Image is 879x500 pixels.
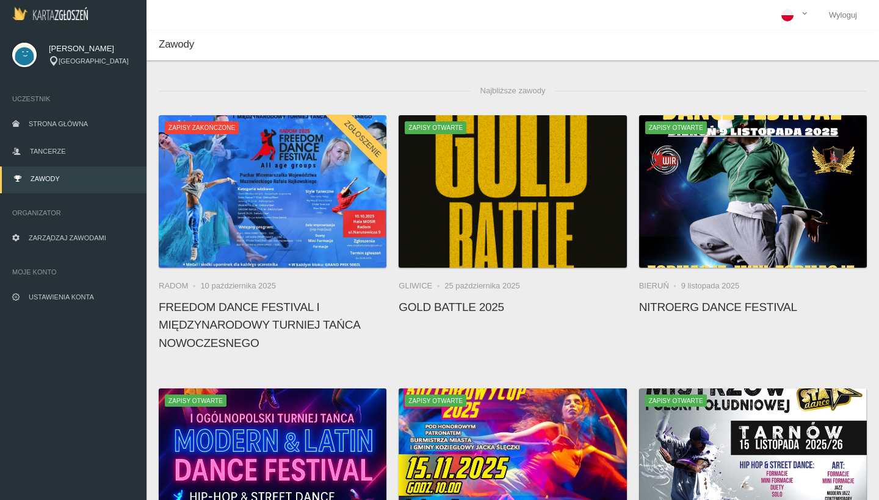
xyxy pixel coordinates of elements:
span: [PERSON_NAME] [49,43,134,55]
a: Gold Battle 2025Zapisy otwarte [399,115,626,268]
span: Organizator [12,207,134,219]
span: Najbliższe zawody [471,79,555,103]
span: Tancerze [30,148,65,155]
span: Zapisy otwarte [645,395,707,407]
img: Gold Battle 2025 [399,115,626,268]
li: 9 listopada 2025 [681,280,739,292]
a: NitroErg Dance FestivalZapisy otwarte [639,115,867,268]
img: FREEDOM DANCE FESTIVAL I Międzynarodowy Turniej Tańca Nowoczesnego [159,115,386,268]
span: Zawody [159,38,194,50]
span: Moje konto [12,266,134,278]
span: Ustawienia konta [29,293,94,301]
li: 25 października 2025 [444,280,520,292]
span: Zapisy zakończone [165,121,239,134]
span: Strona główna [29,120,88,127]
li: Bieruń [639,280,681,292]
li: Gliwice [399,280,444,292]
img: NitroErg Dance Festival [639,115,867,268]
span: Uczestnik [12,93,134,105]
h4: FREEDOM DANCE FESTIVAL I Międzynarodowy Turniej Tańca Nowoczesnego [159,298,386,352]
h4: Gold Battle 2025 [399,298,626,316]
span: Zapisy otwarte [165,395,226,407]
span: Zapisy otwarte [405,121,466,134]
span: Zapisy otwarte [405,395,466,407]
li: Radom [159,280,200,292]
h4: NitroErg Dance Festival [639,298,867,316]
span: Zarządzaj zawodami [29,234,106,241]
li: 10 października 2025 [200,280,276,292]
img: Logo [12,7,88,20]
a: FREEDOM DANCE FESTIVAL I Międzynarodowy Turniej Tańca NowoczesnegoZapisy zakończoneZgłoszenie [159,115,386,268]
div: Zgłoszenie [324,101,402,178]
span: Zapisy otwarte [645,121,707,134]
div: [GEOGRAPHIC_DATA] [49,56,134,66]
span: Zawody [31,175,60,182]
img: svg [12,43,37,67]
